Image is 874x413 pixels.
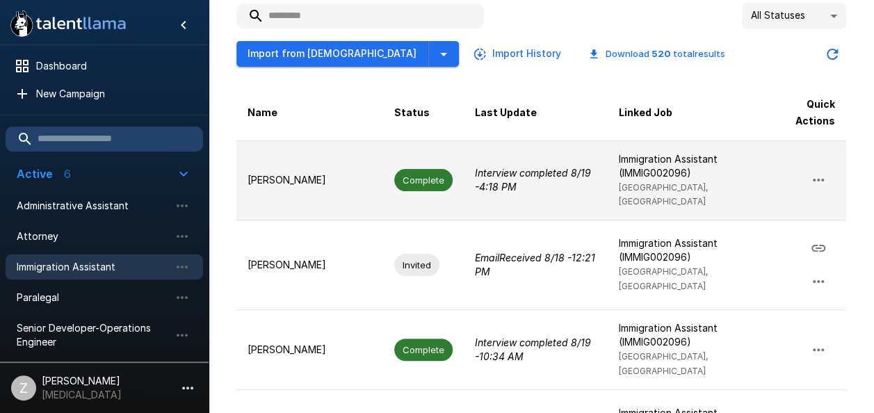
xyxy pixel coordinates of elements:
span: Complete [394,343,453,357]
p: [PERSON_NAME] [248,258,372,272]
span: Complete [394,174,453,187]
span: [GEOGRAPHIC_DATA], [GEOGRAPHIC_DATA] [619,266,708,291]
button: Import from [DEMOGRAPHIC_DATA] [236,41,428,67]
button: Updated Today - 10:09 AM [818,40,846,68]
p: [PERSON_NAME] [248,173,372,187]
p: Immigration Assistant (IMMIG002096) [619,321,756,349]
th: Name [236,85,383,141]
p: [PERSON_NAME] [248,343,372,357]
span: [GEOGRAPHIC_DATA], [GEOGRAPHIC_DATA] [619,182,708,207]
th: Quick Actions [768,85,846,141]
p: Immigration Assistant (IMMIG002096) [619,236,756,264]
span: Copy Interview Link [802,241,835,253]
span: [GEOGRAPHIC_DATA], [GEOGRAPHIC_DATA] [619,351,708,376]
b: 520 [652,48,671,59]
th: Last Update [464,85,608,141]
button: Import History [470,41,567,67]
i: Interview completed 8/19 - 10:34 AM [475,337,591,362]
th: Status [383,85,464,141]
th: Linked Job [608,85,768,141]
i: Interview completed 8/19 - 4:18 PM [475,167,591,193]
div: All Statuses [742,3,846,29]
p: Immigration Assistant (IMMIG002096) [619,152,756,180]
button: Download 520 totalresults [578,43,736,65]
span: Invited [394,259,439,272]
i: Email Received 8/18 - 12:21 PM [475,252,595,277]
